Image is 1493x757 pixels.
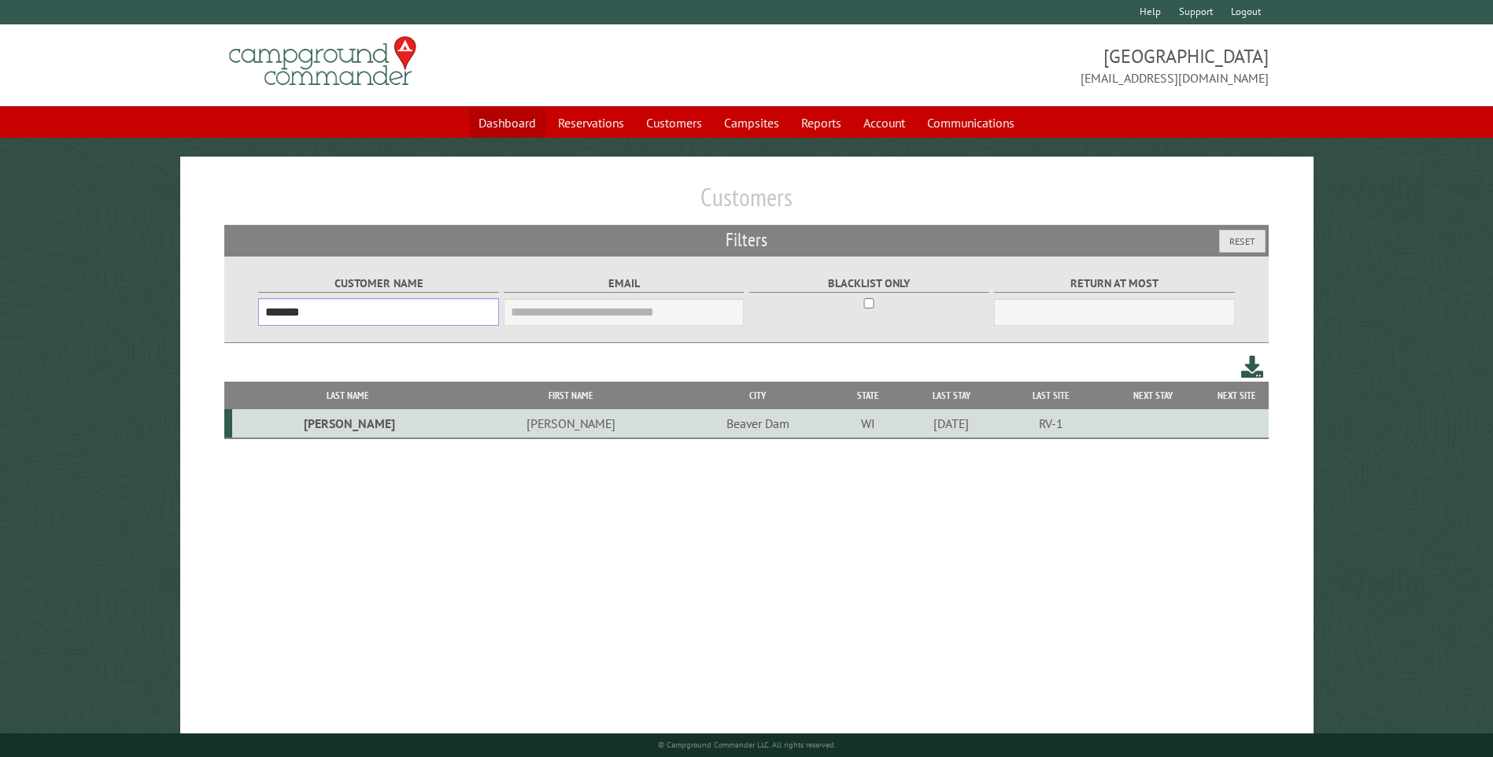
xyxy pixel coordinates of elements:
th: Last Stay [901,382,1002,409]
th: Next Site [1206,382,1269,409]
a: Communications [918,108,1024,138]
th: First Name [463,382,679,409]
a: Reservations [549,108,634,138]
h2: Filters [224,225,1268,255]
th: Last Name [232,382,463,409]
a: Reports [792,108,851,138]
th: Next Stay [1101,382,1206,409]
small: © Campground Commander LLC. All rights reserved. [658,740,836,750]
th: Last Site [1002,382,1101,409]
label: Blacklist only [749,275,989,293]
h1: Customers [224,182,1268,225]
td: WI [836,409,900,438]
a: Customers [637,108,711,138]
span: [GEOGRAPHIC_DATA] [EMAIL_ADDRESS][DOMAIN_NAME] [747,43,1269,87]
div: [DATE] [904,415,1000,431]
button: Reset [1219,230,1266,253]
a: Account [854,108,915,138]
th: City [679,382,836,409]
td: Beaver Dam [679,409,836,438]
th: State [836,382,900,409]
a: Download this customer list (.csv) [1241,353,1264,382]
label: Email [504,275,744,293]
td: [PERSON_NAME] [232,409,463,438]
img: Campground Commander [224,31,421,92]
label: Return at most [994,275,1234,293]
td: [PERSON_NAME] [463,409,679,438]
a: Campsites [715,108,789,138]
td: RV-1 [1002,409,1101,438]
label: Customer Name [258,275,498,293]
a: Dashboard [469,108,545,138]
